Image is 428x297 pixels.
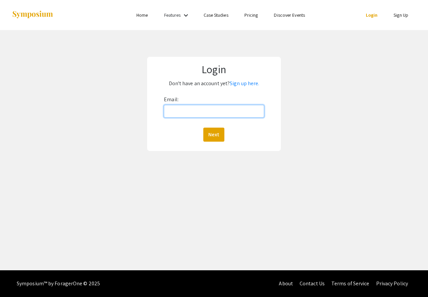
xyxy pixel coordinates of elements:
[244,12,258,18] a: Pricing
[182,11,190,19] mat-icon: Expand Features list
[5,267,28,292] iframe: Chat
[376,280,408,287] a: Privacy Policy
[164,12,181,18] a: Features
[230,80,259,87] a: Sign up here.
[151,78,277,89] p: Don't have an account yet?
[204,12,228,18] a: Case Studies
[12,10,53,19] img: Symposium by ForagerOne
[394,12,408,18] a: Sign Up
[279,280,293,287] a: About
[203,128,224,142] button: Next
[300,280,325,287] a: Contact Us
[151,63,277,76] h1: Login
[164,94,179,105] label: Email:
[136,12,148,18] a: Home
[17,270,100,297] div: Symposium™ by ForagerOne © 2025
[331,280,369,287] a: Terms of Service
[366,12,378,18] a: Login
[274,12,305,18] a: Discover Events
